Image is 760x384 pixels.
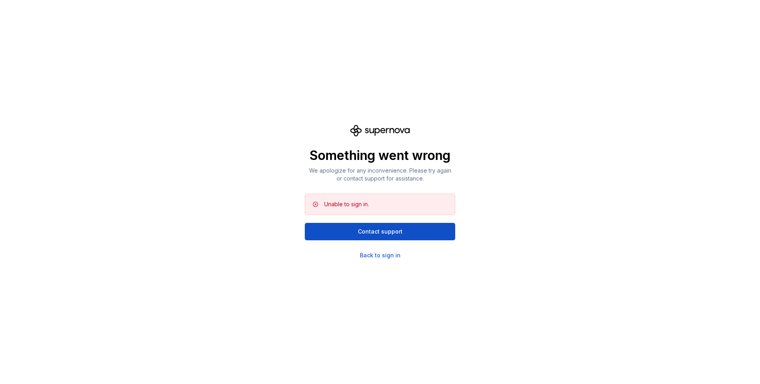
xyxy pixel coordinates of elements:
button: Contact support [305,223,455,240]
div: Unable to sign in. [324,200,369,208]
span: Contact support [358,228,403,236]
a: Back to sign in [360,251,401,259]
p: We apologize for any inconvenience. Please try again or contact support for assistance. [305,167,455,182]
p: Something went wrong [305,148,455,163]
